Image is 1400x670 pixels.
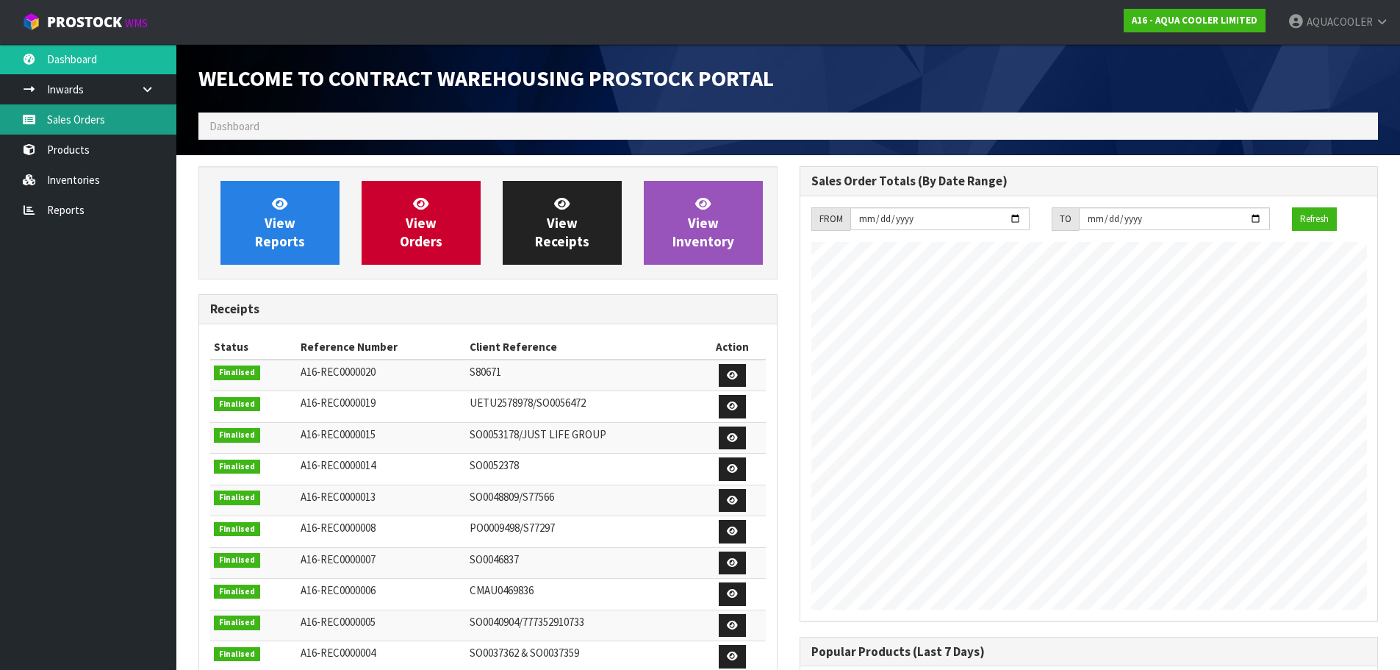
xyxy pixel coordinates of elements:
span: A16-REC0000006 [301,583,376,597]
a: ViewReports [220,181,340,265]
th: Reference Number [297,335,466,359]
button: Refresh [1292,207,1337,231]
span: Finalised [214,491,260,505]
span: A16-REC0000020 [301,365,376,379]
span: Finalised [214,366,260,380]
span: SO0053178/JUST LIFE GROUP [470,427,606,441]
span: AQUACOOLER [1307,15,1373,29]
span: Welcome to Contract Warehousing ProStock Portal [198,64,774,92]
span: A16-REC0000015 [301,427,376,441]
th: Action [700,335,765,359]
span: A16-REC0000008 [301,521,376,535]
span: Finalised [214,460,260,474]
span: A16-REC0000019 [301,396,376,410]
span: SO0052378 [470,458,519,472]
strong: A16 - AQUA COOLER LIMITED [1132,14,1257,26]
span: A16-REC0000004 [301,646,376,660]
span: View Inventory [672,195,734,250]
span: UETU2578978/SO0056472 [470,396,586,410]
h3: Sales Order Totals (By Date Range) [811,174,1367,188]
span: Dashboard [209,119,259,133]
span: Finalised [214,522,260,537]
small: WMS [125,16,148,30]
div: TO [1052,207,1079,231]
span: A16-REC0000005 [301,615,376,629]
a: ViewOrders [362,181,481,265]
a: ViewInventory [644,181,763,265]
span: S80671 [470,365,501,379]
a: ViewReceipts [503,181,622,265]
span: Finalised [214,428,260,443]
span: Finalised [214,647,260,662]
span: CMAU0469836 [470,583,534,597]
th: Status [210,335,297,359]
span: Finalised [214,553,260,568]
span: SO0046837 [470,552,519,566]
h3: Popular Products (Last 7 Days) [811,645,1367,659]
span: View Reports [255,195,305,250]
span: Finalised [214,616,260,630]
span: PO0009498/S77297 [470,521,555,535]
th: Client Reference [466,335,700,359]
h3: Receipts [210,302,766,316]
span: SO0037362 & SO0037359 [470,646,579,660]
span: ProStock [47,13,122,32]
img: cube-alt.png [22,13,40,31]
div: FROM [811,207,850,231]
span: SO0048809/S77566 [470,490,554,504]
span: A16-REC0000013 [301,490,376,504]
span: Finalised [214,585,260,599]
span: View Receipts [535,195,589,250]
span: A16-REC0000007 [301,552,376,566]
span: Finalised [214,397,260,412]
span: SO0040904/777352910733 [470,615,584,629]
span: A16-REC0000014 [301,458,376,472]
span: View Orders [400,195,442,250]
